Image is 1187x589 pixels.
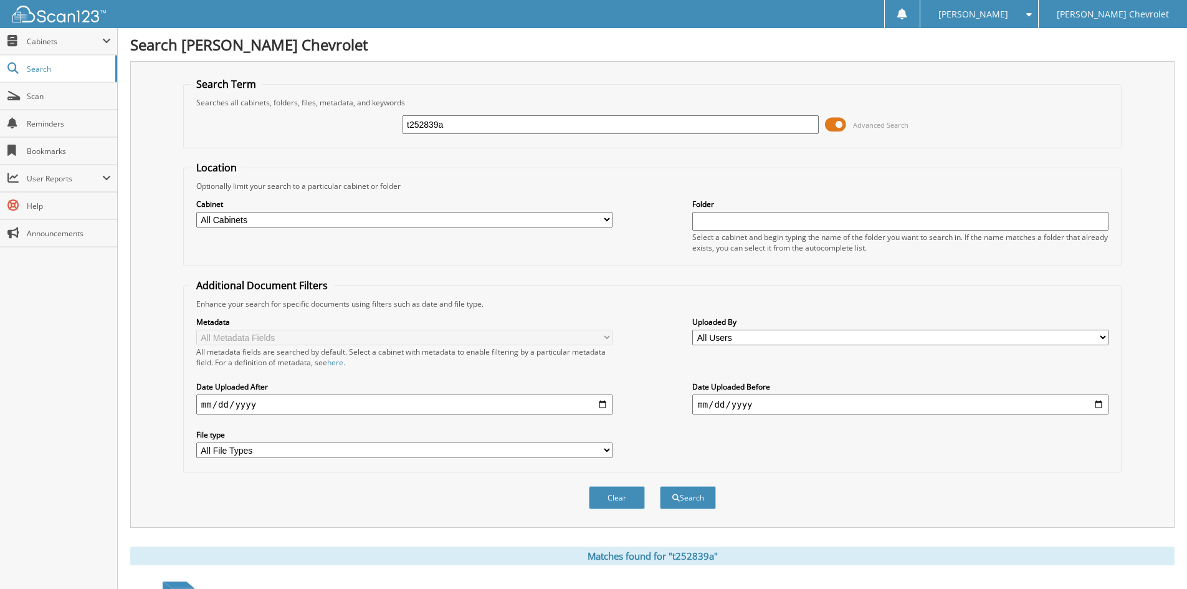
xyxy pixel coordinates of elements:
label: Folder [692,199,1108,209]
button: Clear [589,486,645,509]
div: Optionally limit your search to a particular cabinet or folder [190,181,1115,191]
span: Bookmarks [27,146,111,156]
input: start [196,395,613,414]
div: Enhance your search for specific documents using filters such as date and file type. [190,299,1115,309]
span: Cabinets [27,36,102,47]
span: [PERSON_NAME] Chevrolet [1057,11,1169,18]
span: Search [27,64,109,74]
span: Reminders [27,118,111,129]
label: Metadata [196,317,613,327]
span: Help [27,201,111,211]
label: Cabinet [196,199,613,209]
div: Select a cabinet and begin typing the name of the folder you want to search in. If the name match... [692,232,1108,253]
a: here [327,357,343,368]
div: Searches all cabinets, folders, files, metadata, and keywords [190,97,1115,108]
h1: Search [PERSON_NAME] Chevrolet [130,34,1175,55]
img: scan123-logo-white.svg [12,6,106,22]
span: Announcements [27,228,111,239]
label: Date Uploaded After [196,381,613,392]
legend: Location [190,161,243,175]
span: Advanced Search [853,120,908,130]
input: end [692,395,1108,414]
label: Uploaded By [692,317,1108,327]
span: [PERSON_NAME] [938,11,1008,18]
label: Date Uploaded Before [692,381,1108,392]
span: User Reports [27,173,102,184]
legend: Additional Document Filters [190,279,334,292]
label: File type [196,429,613,440]
button: Search [660,486,716,509]
div: Matches found for "t252839a" [130,547,1175,565]
span: Scan [27,91,111,102]
legend: Search Term [190,77,262,91]
div: All metadata fields are searched by default. Select a cabinet with metadata to enable filtering b... [196,347,613,368]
